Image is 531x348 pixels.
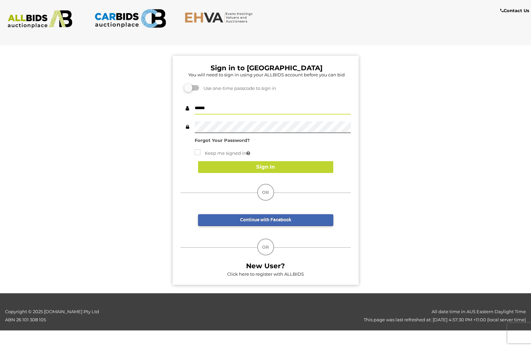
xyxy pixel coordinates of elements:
b: Contact Us [500,8,529,13]
img: EHVA.com.au [185,12,257,23]
img: CARBIDS.com.au [94,7,166,30]
a: Continue with Facebook [198,214,333,226]
img: ALLBIDS.com.au [4,10,76,28]
b: Sign in to [GEOGRAPHIC_DATA] [211,64,322,72]
b: New User? [246,262,285,270]
button: Sign In [198,161,333,173]
div: All date time in AUS Eastern Daylight Time This page was last refreshed at: [DATE] 4:57:30 PM +11... [133,308,531,324]
h5: You will need to sign in using your ALLBIDS account before you can bid [182,72,351,77]
span: Use one-time passcode to sign in [200,85,276,91]
a: Click here to register with ALLBIDS [227,271,304,277]
label: Keep me signed in [195,149,250,157]
div: OR [257,239,274,255]
a: Forgot Your Password? [195,138,250,143]
a: Contact Us [500,7,531,15]
div: OR [257,184,274,201]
